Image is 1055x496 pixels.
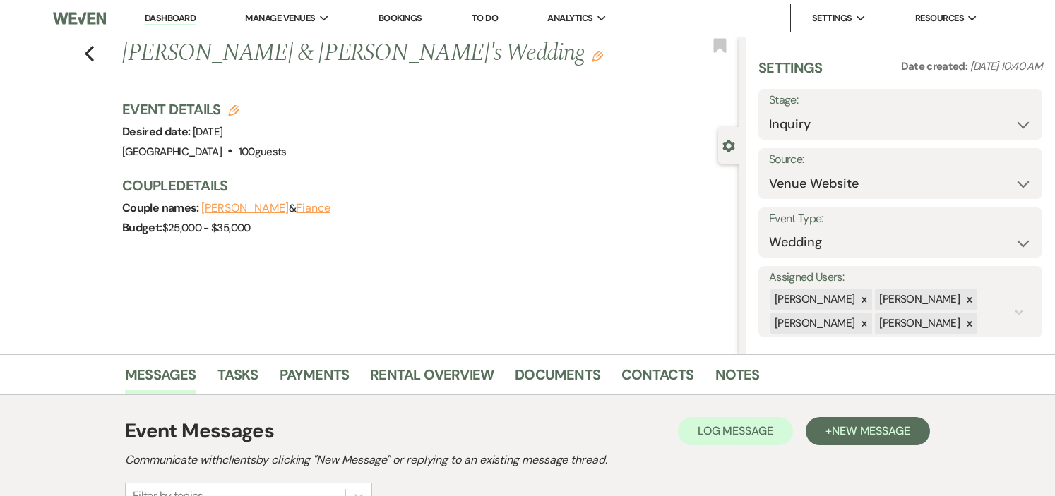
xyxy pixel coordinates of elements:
button: Close lead details [722,138,735,152]
h1: Event Messages [125,416,274,446]
span: & [201,201,330,215]
a: Payments [280,363,350,394]
h3: Couple Details [122,176,725,195]
button: [PERSON_NAME] [201,202,289,214]
span: Resources [915,11,964,25]
a: To Do [472,12,498,24]
span: [GEOGRAPHIC_DATA] [122,145,222,159]
a: Bookings [379,12,422,24]
span: Analytics [547,11,592,25]
label: Source: [769,150,1032,170]
h3: Settings [758,58,823,89]
h1: [PERSON_NAME] & [PERSON_NAME]'s Wedding [122,37,609,71]
img: Weven Logo [53,4,106,33]
h3: Event Details [122,99,287,119]
a: Messages [125,363,196,394]
h2: Communicate with clients by clicking "New Message" or replying to an existing message thread. [125,452,930,468]
span: [DATE] [193,125,222,139]
a: Notes [715,363,760,394]
a: Rental Overview [370,363,494,394]
label: Assigned Users: [769,267,1032,288]
span: $25,000 - $35,000 [162,221,251,235]
span: Log Message [698,423,773,438]
button: Fiance [296,202,330,214]
span: Couple names: [122,200,201,215]
span: Budget: [122,220,162,235]
a: Contacts [621,363,694,394]
span: Manage Venues [245,11,315,25]
label: Stage: [769,90,1032,111]
a: Documents [515,363,600,394]
button: Log Message [678,417,793,445]
a: Dashboard [145,12,196,25]
div: [PERSON_NAME] [770,313,857,334]
span: Desired date: [122,124,193,139]
div: [PERSON_NAME] [875,289,962,310]
span: Settings [812,11,852,25]
label: Event Type: [769,209,1032,229]
div: [PERSON_NAME] [875,313,962,334]
span: [DATE] 10:40 AM [970,59,1042,73]
span: 100 guests [239,145,287,159]
div: [PERSON_NAME] [770,289,857,310]
button: Edit [592,49,603,62]
button: +New Message [806,417,930,445]
span: Date created: [901,59,970,73]
span: New Message [832,423,910,438]
a: Tasks [217,363,258,394]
